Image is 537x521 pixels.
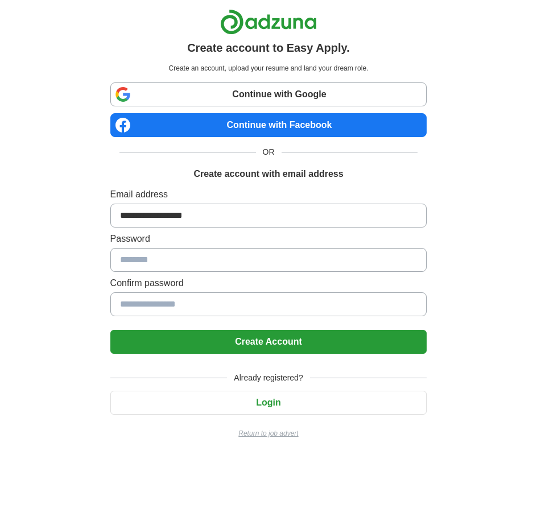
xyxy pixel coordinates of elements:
a: Return to job advert [110,428,427,439]
img: Adzuna logo [220,9,317,35]
label: Email address [110,188,427,201]
a: Continue with Facebook [110,113,427,137]
span: OR [256,146,282,158]
label: Password [110,232,427,246]
span: Already registered? [227,372,309,384]
button: Login [110,391,427,415]
h1: Create account to Easy Apply. [187,39,350,56]
label: Confirm password [110,276,427,290]
p: Create an account, upload your resume and land your dream role. [113,63,425,73]
a: Login [110,398,427,407]
button: Create Account [110,330,427,354]
a: Continue with Google [110,82,427,106]
h1: Create account with email address [193,167,343,181]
